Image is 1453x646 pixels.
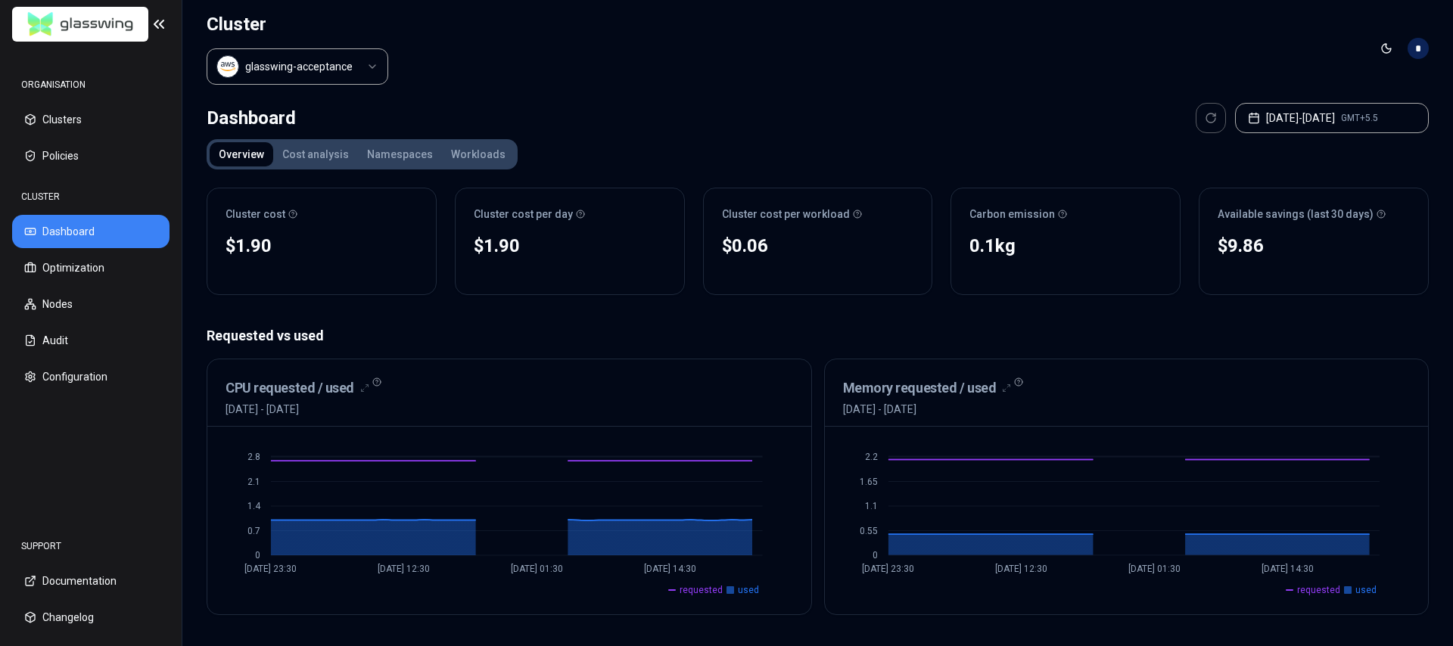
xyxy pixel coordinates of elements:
[226,207,418,222] div: Cluster cost
[12,564,170,598] button: Documentation
[1297,584,1340,596] span: requested
[12,324,170,357] button: Audit
[859,526,877,536] tspan: 0.55
[12,601,170,634] button: Changelog
[247,526,260,536] tspan: 0.7
[738,584,759,596] span: used
[995,564,1047,574] tspan: [DATE] 12:30
[859,477,877,487] tspan: 1.65
[1218,207,1410,222] div: Available savings (last 30 days)
[872,550,877,561] tspan: 0
[722,207,914,222] div: Cluster cost per workload
[969,234,1162,258] div: 0.1 kg
[358,142,442,166] button: Namespaces
[12,287,170,321] button: Nodes
[226,402,369,417] span: [DATE] - [DATE]
[226,234,418,258] div: $1.90
[12,182,170,212] div: CLUSTER
[680,584,723,596] span: requested
[644,564,696,574] tspan: [DATE] 14:30
[12,360,170,393] button: Configuration
[378,564,430,574] tspan: [DATE] 12:30
[474,234,666,258] div: $1.90
[245,59,353,74] div: glasswing-acceptance
[255,550,260,561] tspan: 0
[864,501,877,511] tspan: 1.1
[843,377,997,399] h3: Memory requested / used
[12,70,170,100] div: ORGANISATION
[207,103,296,133] div: Dashboard
[12,251,170,284] button: Optimization
[843,402,1012,417] span: [DATE] - [DATE]
[1262,564,1314,574] tspan: [DATE] 14:30
[12,103,170,136] button: Clusters
[22,7,139,42] img: GlassWing
[273,142,358,166] button: Cost analysis
[207,12,388,36] h1: Cluster
[1355,584,1377,596] span: used
[474,207,666,222] div: Cluster cost per day
[1235,103,1429,133] button: [DATE]-[DATE]GMT+5.5
[247,477,260,487] tspan: 2.1
[862,564,914,574] tspan: [DATE] 23:30
[511,564,563,574] tspan: [DATE] 01:30
[1218,234,1410,258] div: $9.86
[442,142,515,166] button: Workloads
[1341,112,1378,124] span: GMT+5.5
[12,215,170,248] button: Dashboard
[244,564,297,574] tspan: [DATE] 23:30
[864,452,877,462] tspan: 2.2
[247,452,260,462] tspan: 2.8
[722,234,914,258] div: $0.06
[247,501,261,511] tspan: 1.4
[969,207,1162,222] div: Carbon emission
[226,377,354,399] h3: CPU requested / used
[220,59,235,74] img: aws
[12,139,170,172] button: Policies
[12,531,170,561] div: SUPPORT
[207,325,1429,346] p: Requested vs used
[1128,564,1181,574] tspan: [DATE] 01:30
[207,48,388,85] button: Select a value
[210,142,273,166] button: Overview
